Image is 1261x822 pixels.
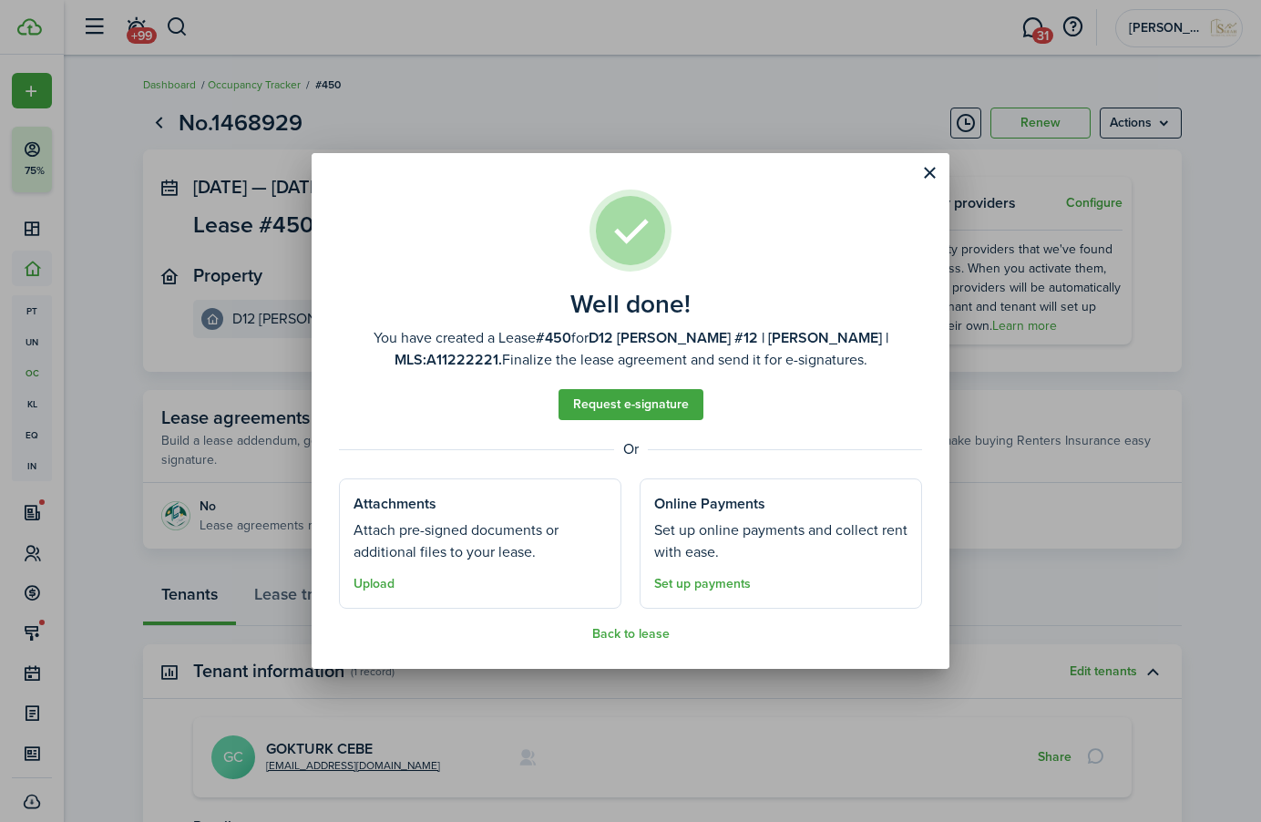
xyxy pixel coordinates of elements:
[570,290,691,319] well-done-title: Well done!
[654,519,907,563] well-done-section-description: Set up online payments and collect rent with ease.
[339,327,922,371] well-done-description: You have created a Lease for Finalize the lease agreement and send it for e-signatures.
[654,577,751,591] a: Set up payments
[354,577,395,591] button: Upload
[395,327,888,370] b: D12 [PERSON_NAME] #12 | [PERSON_NAME] | MLS:A11222221.
[354,519,607,563] well-done-section-description: Attach pre-signed documents or additional files to your lease.
[536,327,571,348] b: #450
[339,438,922,460] well-done-separator: Or
[914,158,945,189] button: Close modal
[654,493,765,515] well-done-section-title: Online Payments
[559,389,703,420] a: Request e-signature
[354,493,436,515] well-done-section-title: Attachments
[592,627,670,642] button: Back to lease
